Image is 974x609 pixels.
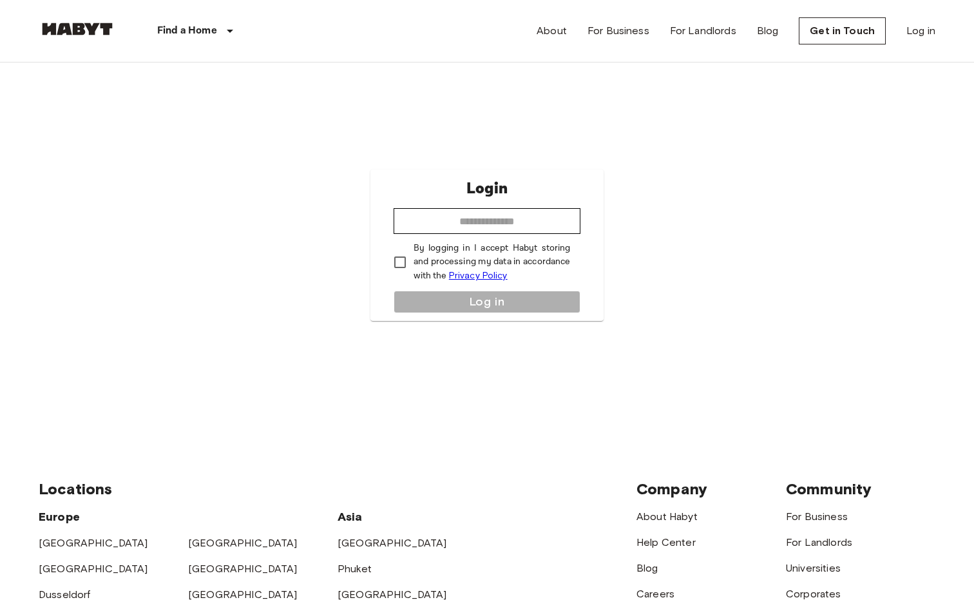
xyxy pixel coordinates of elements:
[188,588,298,601] a: [GEOGRAPHIC_DATA]
[670,23,736,39] a: For Landlords
[39,23,116,35] img: Habyt
[786,536,852,548] a: For Landlords
[636,562,658,574] a: Blog
[537,23,567,39] a: About
[587,23,649,39] a: For Business
[786,588,841,600] a: Corporates
[786,562,841,574] a: Universities
[636,588,674,600] a: Careers
[338,537,447,549] a: [GEOGRAPHIC_DATA]
[786,510,848,523] a: For Business
[449,270,508,281] a: Privacy Policy
[786,479,872,498] span: Community
[39,537,148,549] a: [GEOGRAPHIC_DATA]
[799,17,886,44] a: Get in Touch
[39,510,80,524] span: Europe
[338,563,372,575] a: Phuket
[39,563,148,575] a: [GEOGRAPHIC_DATA]
[157,23,217,39] p: Find a Home
[414,242,571,283] p: By logging in I accept Habyt storing and processing my data in accordance with the
[188,537,298,549] a: [GEOGRAPHIC_DATA]
[636,536,696,548] a: Help Center
[39,479,112,498] span: Locations
[338,588,447,601] a: [GEOGRAPHIC_DATA]
[466,177,508,200] p: Login
[636,479,707,498] span: Company
[636,510,698,523] a: About Habyt
[906,23,935,39] a: Log in
[338,510,363,524] span: Asia
[39,588,91,601] a: Dusseldorf
[188,563,298,575] a: [GEOGRAPHIC_DATA]
[757,23,779,39] a: Blog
